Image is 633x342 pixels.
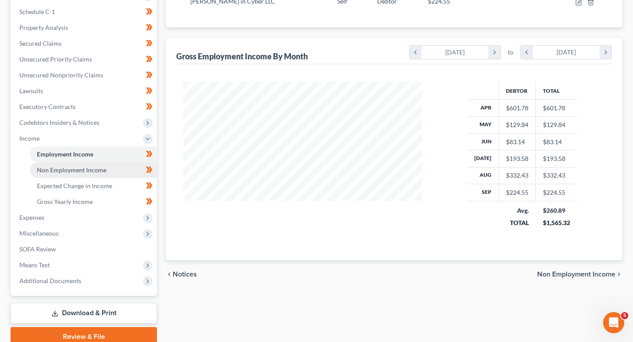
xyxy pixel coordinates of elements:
[166,271,197,278] button: chevron_left Notices
[467,184,499,201] th: Sep
[19,135,40,142] span: Income
[536,167,577,184] td: $332.43
[37,182,112,189] span: Expected Change in Income
[422,46,489,59] div: [DATE]
[12,36,157,51] a: Secured Claims
[30,194,157,210] a: Gross Yearly Income
[173,271,197,278] span: Notices
[467,167,499,184] th: Aug
[537,271,615,278] span: Non Employment Income
[19,40,62,47] span: Secured Claims
[19,103,76,110] span: Executory Contracts
[521,46,533,59] i: chevron_left
[19,24,68,31] span: Property Analysis
[499,82,536,99] th: Debtor
[12,99,157,115] a: Executory Contracts
[19,55,92,63] span: Unsecured Priority Claims
[12,241,157,257] a: SOFA Review
[37,166,106,174] span: Non Employment Income
[19,214,44,221] span: Expenses
[467,150,499,167] th: [DATE]
[166,271,173,278] i: chevron_left
[19,229,58,237] span: Miscellaneous
[508,48,513,57] span: to
[506,188,528,197] div: $224.55
[19,87,43,95] span: Lawsuits
[536,150,577,167] td: $193.58
[410,46,422,59] i: chevron_left
[506,218,529,227] div: TOTAL
[536,82,577,99] th: Total
[12,67,157,83] a: Unsecured Nonpriority Claims
[603,312,624,333] iframe: Intercom live chat
[506,138,528,146] div: $83.14
[19,71,103,79] span: Unsecured Nonpriority Claims
[37,198,93,205] span: Gross Yearly Income
[506,104,528,113] div: $601.78
[533,46,600,59] div: [DATE]
[537,271,622,278] button: Non Employment Income chevron_right
[11,303,157,324] a: Download & Print
[536,116,577,133] td: $129.84
[506,171,528,180] div: $332.43
[506,154,528,163] div: $193.58
[467,133,499,150] th: Jun
[536,100,577,116] td: $601.78
[506,206,529,215] div: Avg.
[467,100,499,116] th: Apr
[30,146,157,162] a: Employment Income
[19,261,50,269] span: Means Test
[543,218,570,227] div: $1,565.32
[467,116,499,133] th: May
[12,4,157,20] a: Schedule C-1
[30,178,157,194] a: Expected Change in Income
[506,120,528,129] div: $129.84
[12,83,157,99] a: Lawsuits
[19,245,56,253] span: SOFA Review
[19,277,81,284] span: Additional Documents
[19,8,55,15] span: Schedule C-1
[19,119,99,126] span: Codebtors Insiders & Notices
[488,46,500,59] i: chevron_right
[536,133,577,150] td: $83.14
[12,20,157,36] a: Property Analysis
[536,184,577,201] td: $224.55
[621,312,628,319] span: 5
[615,271,622,278] i: chevron_right
[12,51,157,67] a: Unsecured Priority Claims
[543,206,570,215] div: $260.89
[176,51,308,62] div: Gross Employment Income By Month
[30,162,157,178] a: Non Employment Income
[600,46,611,59] i: chevron_right
[37,150,93,158] span: Employment Income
